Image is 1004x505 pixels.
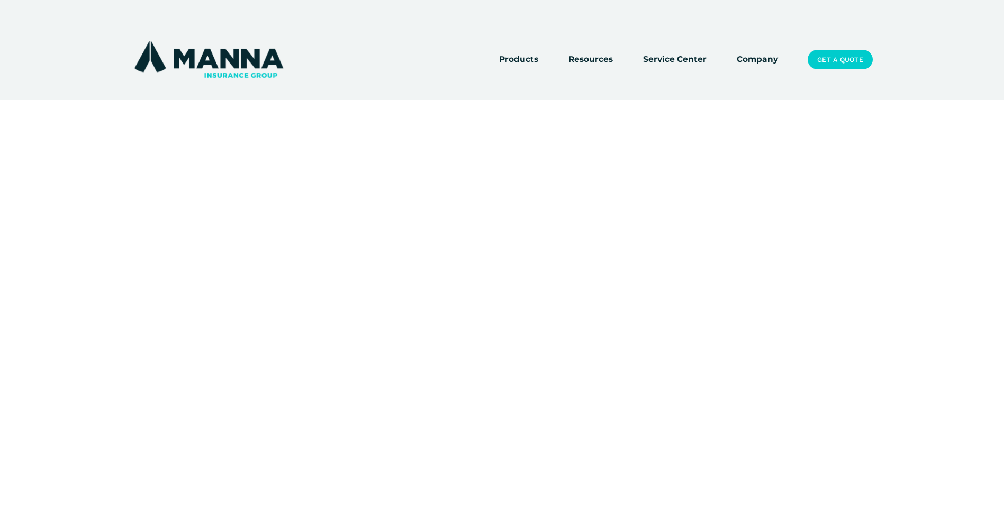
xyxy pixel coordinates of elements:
[499,53,538,66] span: Products
[643,52,707,67] a: Service Center
[568,52,613,67] a: folder dropdown
[132,39,286,80] img: Manna Insurance Group
[499,52,538,67] a: folder dropdown
[737,52,778,67] a: Company
[808,50,872,70] a: Get a Quote
[568,53,613,66] span: Resources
